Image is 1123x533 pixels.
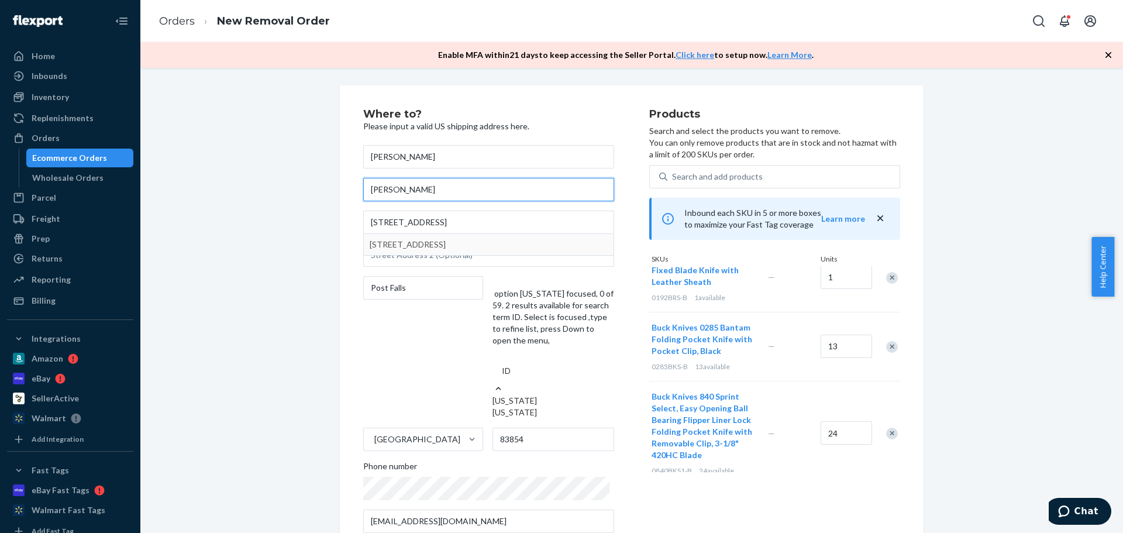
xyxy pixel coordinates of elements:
[32,333,81,345] div: Integrations
[7,270,133,289] a: Reporting
[13,15,63,27] img: Flexport logo
[7,501,133,520] a: Walmart Fast Tags
[1079,9,1102,33] button: Open account menu
[821,213,865,225] button: Learn more
[32,504,105,516] div: Walmart Fast Tags
[676,50,714,60] a: Click here
[32,393,79,404] div: SellerActive
[492,428,615,451] input: ZIP Code
[32,233,50,245] div: Prep
[1049,498,1111,527] iframe: Opens a widget where you can chat to one of our agents
[649,109,900,121] h2: Products
[768,272,775,282] span: —
[32,152,107,164] div: Ecommerce Orders
[363,460,417,477] span: Phone number
[7,349,133,368] a: Amazon
[32,112,94,124] div: Replenishments
[672,171,763,183] div: Search and add products
[699,466,734,475] span: 24 available
[821,266,872,289] input: Quantity
[7,188,133,207] a: Parcel
[32,353,63,364] div: Amazon
[7,109,133,128] a: Replenishments
[7,461,133,480] button: Fast Tags
[767,50,812,60] a: Learn More
[32,295,56,307] div: Billing
[874,212,886,225] button: close
[7,291,133,310] a: Billing
[32,213,60,225] div: Freight
[7,88,133,106] a: Inventory
[652,253,754,288] button: Buck Knives 192 Vanguard Fixed Blade Knife with Leather Sheath
[886,341,898,353] div: Remove Item
[363,510,614,533] input: Email (Required)
[652,322,752,356] span: Buck Knives 0285 Bantam Folding Pocket Knife with Pocket Clip, Black
[32,70,67,82] div: Inbounds
[652,362,688,371] span: 0285BKS-B
[502,365,512,377] input: option [US_STATE] focused, 0 of 59. 2 results available for search term ID. Select is focused ,ty...
[32,484,89,496] div: eBay Fast Tags
[7,481,133,500] a: eBay Fast Tags
[886,428,898,439] div: Remove Item
[32,412,66,424] div: Walmart
[32,132,60,144] div: Orders
[32,50,55,62] div: Home
[492,395,615,407] div: [US_STATE]
[363,276,483,300] input: City
[492,288,615,346] p: option [US_STATE] focused, 0 of 59. 2 results available for search term ID. Select is focused ,ty...
[7,229,133,248] a: Prep
[7,369,133,388] a: eBay
[652,253,753,287] span: Buck Knives 192 Vanguard Fixed Blade Knife with Leather Sheath
[649,254,818,266] div: SKUs
[363,211,614,234] input: [STREET_ADDRESS]
[649,198,900,240] div: Inbound each SKU in 5 or more boxes to maximize your Fast Tag coverage
[652,391,754,461] button: Buck Knives 840 Sprint Select, Easy Opening Ball Bearing Flipper Liner Lock Folding Pocket Knife ...
[32,192,56,204] div: Parcel
[32,253,63,264] div: Returns
[7,209,133,228] a: Freight
[363,121,614,132] p: Please input a valid US shipping address here.
[110,9,133,33] button: Close Navigation
[1053,9,1076,33] button: Open notifications
[1027,9,1050,33] button: Open Search Box
[7,329,133,348] button: Integrations
[374,434,460,445] div: [GEOGRAPHIC_DATA]
[7,67,133,85] a: Inbounds
[363,109,614,121] h2: Where to?
[217,15,330,27] a: New Removal Order
[7,47,133,66] a: Home
[32,91,69,103] div: Inventory
[7,129,133,147] a: Orders
[363,178,614,201] input: Company Name
[652,466,692,475] span: 0840BKS1-B
[1091,237,1114,297] button: Help Center
[652,322,754,357] button: Buck Knives 0285 Bantam Folding Pocket Knife with Pocket Clip, Black
[652,391,752,460] span: Buck Knives 840 Sprint Select, Easy Opening Ball Bearing Flipper Liner Lock Folding Pocket Knife ...
[695,362,730,371] span: 13 available
[492,407,615,418] div: [US_STATE]
[818,254,871,266] div: Units
[7,432,133,446] a: Add Integration
[32,373,50,384] div: eBay
[32,172,104,184] div: Wholesale Orders
[32,434,84,444] div: Add Integration
[821,421,872,445] input: Quantity
[32,274,71,286] div: Reporting
[159,15,195,27] a: Orders
[768,428,775,438] span: —
[886,272,898,284] div: Remove Item
[649,125,900,160] p: Search and select the products you want to remove. You can only remove products that are in stock...
[150,4,339,39] ol: breadcrumbs
[7,389,133,408] a: SellerActive
[7,409,133,428] a: Walmart
[32,465,69,476] div: Fast Tags
[694,293,725,302] span: 1 available
[438,49,814,61] p: Enable MFA within 21 days to keep accessing the Seller Portal. to setup now. .
[370,234,608,255] div: [STREET_ADDRESS]
[768,341,775,351] span: —
[373,434,374,445] input: [GEOGRAPHIC_DATA]
[652,293,687,302] span: 0192BRS-B
[26,149,134,167] a: Ecommerce Orders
